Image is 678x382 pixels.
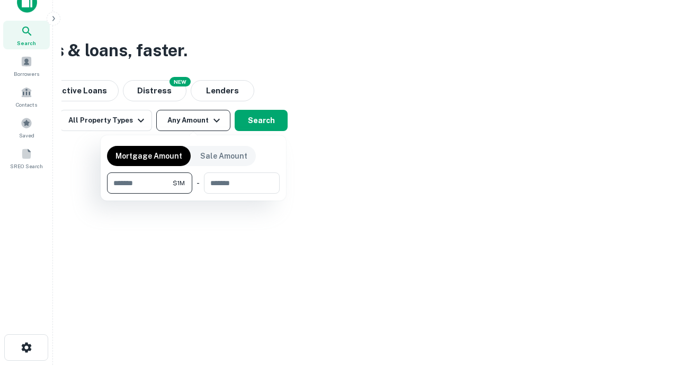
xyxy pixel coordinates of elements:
div: - [197,172,200,194]
iframe: Chat Widget [625,297,678,348]
p: Sale Amount [200,150,247,162]
span: $1M [173,178,185,188]
p: Mortgage Amount [115,150,182,162]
